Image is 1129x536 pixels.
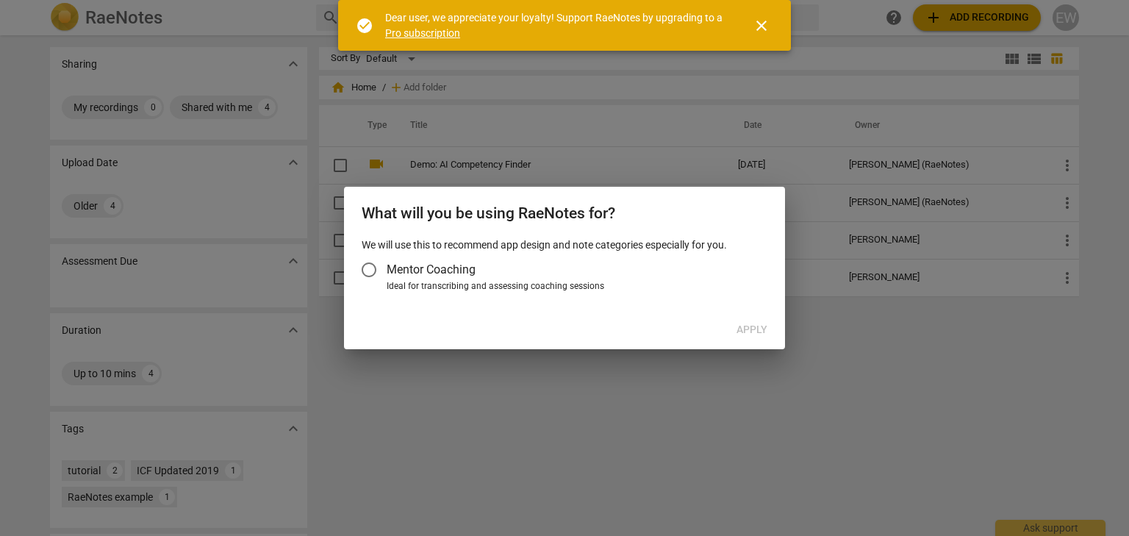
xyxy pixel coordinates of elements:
span: check_circle [356,17,373,35]
h2: What will you be using RaeNotes for? [362,204,767,223]
p: We will use this to recommend app design and note categories especially for you. [362,237,767,253]
span: Mentor Coaching [387,261,476,278]
a: Pro subscription [385,27,460,39]
div: Ideal for transcribing and assessing coaching sessions [387,280,763,293]
span: close [753,17,770,35]
button: Close [744,8,779,43]
div: Account type [362,252,767,293]
div: Dear user, we appreciate your loyalty! Support RaeNotes by upgrading to a [385,10,726,40]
